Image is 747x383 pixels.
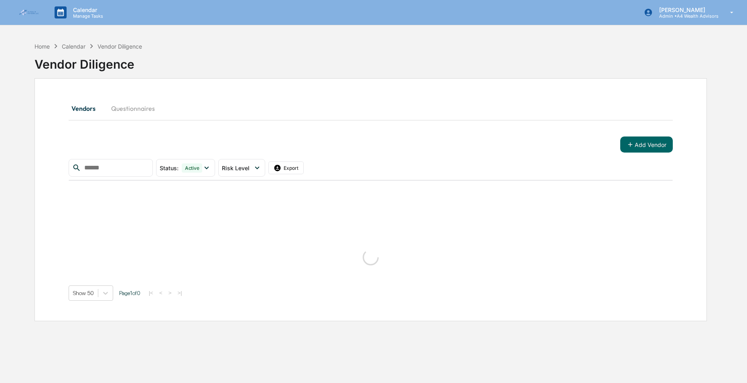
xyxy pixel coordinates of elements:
p: Admin • A4 Wealth Advisors [653,13,719,19]
button: Vendors [69,99,105,118]
button: |< [146,289,156,296]
div: Vendor Diligence [97,43,142,50]
span: Status : [160,165,179,171]
div: Home [35,43,50,50]
button: Questionnaires [105,99,161,118]
button: Add Vendor [620,136,673,153]
button: < [157,289,165,296]
p: Manage Tasks [67,13,107,19]
p: Calendar [67,6,107,13]
div: Calendar [62,43,85,50]
img: logo [19,10,39,15]
div: Active [182,163,203,173]
span: Risk Level [222,165,250,171]
span: Page 1 of 0 [119,290,140,296]
button: Export [268,161,304,174]
div: Vendor Diligence [35,51,707,71]
button: > [166,289,174,296]
p: [PERSON_NAME] [653,6,719,13]
div: secondary tabs example [69,99,673,118]
button: >| [175,289,184,296]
